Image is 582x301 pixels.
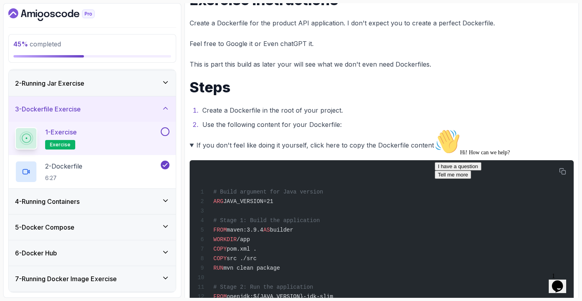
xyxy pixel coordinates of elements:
[213,198,223,205] span: ARG
[223,265,280,271] span: mvn clean package
[50,142,70,148] span: exercise
[3,24,78,30] span: Hi! How can we help?
[190,38,574,49] p: Feel free to Google it or Even chatGPT it.
[213,293,227,300] span: FROM
[432,126,574,265] iframe: chat widget
[15,79,84,88] h3: 2 - Running Jar Exercise
[227,246,257,252] span: pom.xml .
[227,255,257,262] span: src ./src
[200,119,574,130] li: Use the following content for your Dockerfile:
[15,197,80,206] h3: 4 - Running Containers
[45,174,82,182] p: 6:27
[15,248,57,258] h3: 6 - Docker Hub
[9,189,176,214] button: 4-Running Containers
[15,104,81,114] h3: 3 - Dockerfile Exercise
[213,255,227,262] span: COPY
[190,59,574,70] p: This is part this build as later your will see what we don't even need Dockerfiles.
[9,96,176,122] button: 3-Dockerfile Exercise
[9,240,176,266] button: 6-Docker Hub
[9,71,176,96] button: 2-Running Jar Exercise
[3,45,40,53] button: Tell me more
[9,215,176,240] button: 5-Docker Compose
[15,161,169,183] button: 2-Dockerfile6:27
[3,36,50,45] button: I have a question
[9,266,176,291] button: 7-Running Docker Image Exercise
[8,8,113,21] a: Dashboard
[45,161,82,171] p: 2 - Dockerfile
[190,17,574,29] p: Create a Dockerfile for the product API application. I don't expect you to create a perfect Docke...
[190,79,574,95] h1: Steps
[263,227,270,233] span: AS
[3,3,29,29] img: :wave:
[549,269,574,293] iframe: chat widget
[213,227,227,233] span: FROM
[213,246,227,252] span: COPY
[15,127,169,150] button: 1-Exerciseexercise
[213,236,237,243] span: WORKDIR
[227,227,263,233] span: maven:3.9.4
[190,140,574,151] summary: If you don't feel like doing it yourself, click here to copy the Dockerfile content
[13,40,28,48] span: 45 %
[13,40,61,48] span: completed
[213,189,323,195] span: # Build argument for Java version
[227,293,333,300] span: openjdk:${JAVA_VERSION}-jdk-slim
[15,274,117,284] h3: 7 - Running Docker Image Exercise
[223,198,273,205] span: JAVA_VERSION=21
[270,227,293,233] span: builder
[237,236,250,243] span: /app
[3,3,146,53] div: 👋Hi! How can we help?I have a questionTell me more
[213,265,223,271] span: RUN
[200,105,574,116] li: Create a Dockerfile in the root of your project.
[45,127,77,137] p: 1 - Exercise
[213,284,313,290] span: # Stage 2: Run the application
[213,217,320,224] span: # Stage 1: Build the application
[15,222,74,232] h3: 5 - Docker Compose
